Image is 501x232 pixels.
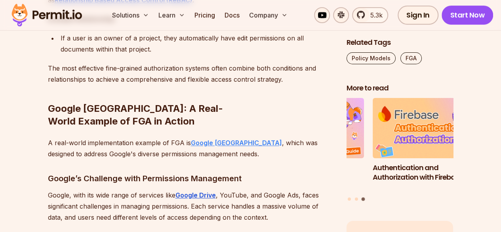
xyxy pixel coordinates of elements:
img: Authentication and Authorization with Firebase [373,98,480,159]
button: Go to slide 3 [362,197,365,201]
a: Policy Models [347,53,396,65]
h3: Google’s Challenge with Permissions Management [48,172,334,185]
button: Company [246,7,291,23]
a: Sign In [398,6,438,25]
button: Learn [155,7,188,23]
h2: More to read [347,84,453,94]
img: A Full Guide to Planning Your Authorization Model and Architecture [257,98,364,159]
span: 5.3k [366,10,383,20]
button: Solutions [109,7,152,23]
li: 3 of 3 [373,98,480,193]
a: Authentication and Authorization with FirebaseAuthentication and Authorization with Firebase [373,98,480,193]
li: 2 of 3 [257,98,364,193]
div: Posts [347,98,453,202]
h2: Google [GEOGRAPHIC_DATA]: A Real-World Example of FGA in Action [48,71,334,128]
button: Go to slide 1 [348,197,351,201]
p: Google, with its wide range of services like , YouTube, and Google Ads, faces significant challen... [48,190,334,223]
button: Go to slide 2 [355,197,358,201]
a: Google Drive [175,191,216,199]
h3: Authentication and Authorization with Firebase [373,163,480,183]
h3: A Full Guide to Planning Your Authorization Model and Architecture [257,163,364,192]
a: Docs [221,7,243,23]
h2: Related Tags [347,38,453,48]
a: Start Now [442,6,493,25]
a: Pricing [191,7,218,23]
p: The most effective fine-grained authorization systems often combine both conditions and relations... [48,63,334,85]
div: If a user is an owner of a project, they automatically have edit permissions on all documents wit... [61,33,334,55]
a: Google [GEOGRAPHIC_DATA] [191,139,282,147]
a: FGA [400,53,422,65]
a: 5.3k [352,7,388,23]
p: A real-world implementation example of FGA is , which was designed to address Google's diverse pe... [48,137,334,159]
img: Permit logo [8,2,86,29]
